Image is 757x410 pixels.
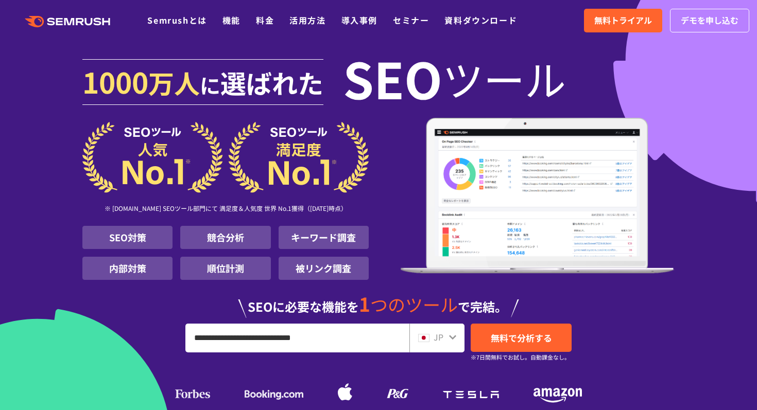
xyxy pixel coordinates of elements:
a: 機能 [222,14,240,26]
a: デモを申し込む [670,9,749,32]
span: 1 [359,290,370,317]
span: 選ばれた [220,64,323,101]
a: Semrushとは [147,14,207,26]
li: 被リンク調査 [279,257,369,280]
span: で完結。 [458,297,507,315]
span: ツール [442,58,566,99]
a: セミナー [393,14,429,26]
a: 活用方法 [289,14,325,26]
li: 順位計測 [180,257,270,280]
a: 無料トライアル [584,9,662,32]
a: 導入事例 [341,14,377,26]
span: つのツール [370,292,458,317]
a: 無料で分析する [471,324,572,352]
li: SEO対策 [82,226,173,249]
input: URL、キーワードを入力してください [186,324,409,352]
span: に [200,70,220,100]
div: SEOに必要な機能を [82,284,675,318]
a: 資料ダウンロード [444,14,517,26]
span: 無料で分析する [491,331,552,344]
a: 料金 [256,14,274,26]
div: ※ [DOMAIN_NAME] SEOツール部門にて 満足度＆人気度 世界 No.1獲得（[DATE]時点） [82,193,369,226]
li: 競合分析 [180,226,270,249]
li: 内部対策 [82,257,173,280]
span: SEO [343,58,442,99]
li: キーワード調査 [279,226,369,249]
span: デモを申し込む [681,14,738,27]
span: 万人 [148,64,200,101]
span: 1000 [82,61,148,102]
small: ※7日間無料でお試し。自動課金なし。 [471,352,570,362]
span: 無料トライアル [594,14,652,27]
span: JP [434,331,443,343]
